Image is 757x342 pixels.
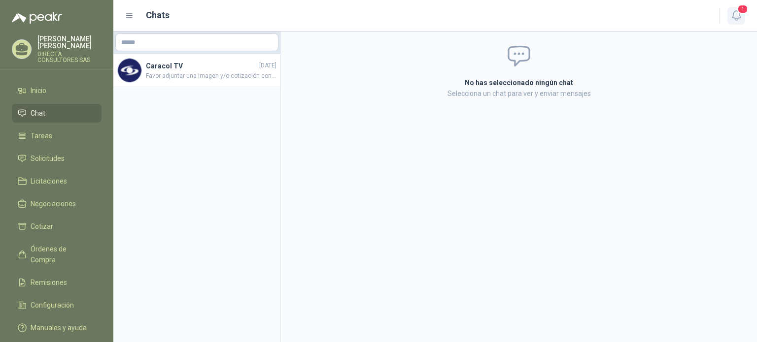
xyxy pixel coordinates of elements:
a: Chat [12,104,102,123]
h4: Caracol TV [146,61,257,71]
span: Cotizar [31,221,53,232]
a: Manuales y ayuda [12,318,102,337]
a: Negociaciones [12,194,102,213]
p: Selecciona un chat para ver y enviar mensajes [347,88,691,99]
span: [DATE] [259,61,276,70]
span: Solicitudes [31,153,65,164]
span: Configuración [31,300,74,311]
a: Órdenes de Compra [12,240,102,269]
span: Tareas [31,130,52,141]
span: Inicio [31,85,46,96]
img: Company Logo [118,59,141,82]
a: Tareas [12,126,102,145]
a: Remisiones [12,273,102,292]
span: Favor adjuntar una imagen y/o cotización con características [146,71,276,81]
button: 1 [727,7,745,25]
span: Licitaciones [31,176,67,187]
a: Company LogoCaracol TV[DATE]Favor adjuntar una imagen y/o cotización con características [113,54,280,87]
span: Negociaciones [31,198,76,209]
span: Manuales y ayuda [31,322,87,333]
a: Licitaciones [12,172,102,190]
span: Remisiones [31,277,67,288]
span: Órdenes de Compra [31,244,92,265]
a: Solicitudes [12,149,102,168]
a: Cotizar [12,217,102,236]
img: Logo peakr [12,12,62,24]
a: Configuración [12,296,102,314]
span: 1 [737,4,748,14]
h1: Chats [146,8,170,22]
span: Chat [31,108,45,119]
h2: No has seleccionado ningún chat [347,77,691,88]
a: Inicio [12,81,102,100]
p: [PERSON_NAME] [PERSON_NAME] [37,35,102,49]
p: DIRECTA CONSULTORES SAS [37,51,102,63]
